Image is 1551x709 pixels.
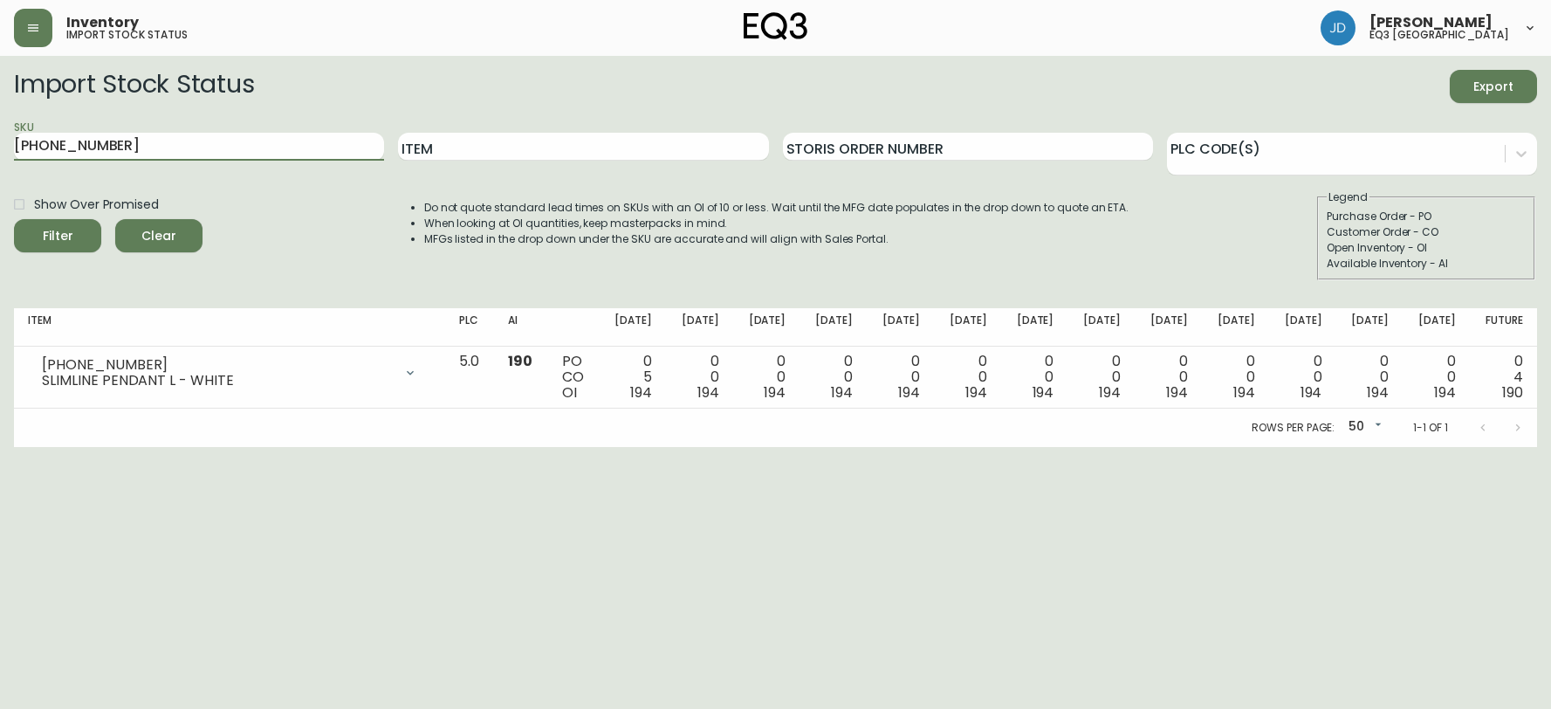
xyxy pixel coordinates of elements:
[1081,354,1121,401] div: 0 0
[1252,420,1335,436] p: Rows per page:
[1403,308,1470,347] th: [DATE]
[14,219,101,252] button: Filter
[1413,420,1448,436] p: 1-1 of 1
[1369,16,1493,30] span: [PERSON_NAME]
[66,16,139,30] span: Inventory
[1502,382,1523,403] span: 190
[1099,382,1121,403] span: 194
[14,308,445,347] th: Item
[562,354,585,401] div: PO CO
[115,219,202,252] button: Clear
[1301,382,1322,403] span: 194
[508,351,532,371] span: 190
[680,354,719,401] div: 0 0
[424,216,1129,231] li: When looking at OI quantities, keep masterpacks in mind.
[1327,209,1526,224] div: Purchase Order - PO
[28,354,431,392] div: [PHONE_NUMBER]SLIMLINE PENDANT L - WHITE
[697,382,719,403] span: 194
[494,308,548,347] th: AI
[1269,308,1336,347] th: [DATE]
[445,308,494,347] th: PLC
[1033,382,1054,403] span: 194
[1470,308,1537,347] th: Future
[562,382,577,403] span: OI
[34,196,159,214] span: Show Over Promised
[1342,413,1385,442] div: 50
[424,231,1129,247] li: MFGs listed in the drop down under the SKU are accurate and will align with Sales Portal.
[1321,10,1355,45] img: f07b9737c812aa98c752eabb4ed83364
[43,225,73,247] div: Filter
[613,354,652,401] div: 0 5
[445,347,494,409] td: 5.0
[599,308,666,347] th: [DATE]
[14,70,254,103] h2: Import Stock Status
[1166,382,1188,403] span: 194
[1233,382,1255,403] span: 194
[1327,189,1369,205] legend: Legend
[965,382,987,403] span: 194
[1135,308,1202,347] th: [DATE]
[1417,354,1456,401] div: 0 0
[1149,354,1188,401] div: 0 0
[948,354,987,401] div: 0 0
[1067,308,1135,347] th: [DATE]
[42,373,393,389] div: SLIMLINE PENDANT L - WHITE
[1450,70,1537,103] button: Export
[1015,354,1054,401] div: 0 0
[1283,354,1322,401] div: 0 0
[800,308,867,347] th: [DATE]
[1327,256,1526,272] div: Available Inventory - AI
[831,382,853,403] span: 194
[764,382,786,403] span: 194
[666,308,733,347] th: [DATE]
[424,200,1129,216] li: Do not quote standard lead times on SKUs with an OI of 10 or less. Wait until the MFG date popula...
[630,382,652,403] span: 194
[1327,224,1526,240] div: Customer Order - CO
[1484,354,1523,401] div: 0 4
[1335,308,1403,347] th: [DATE]
[1464,76,1523,98] span: Export
[66,30,188,40] h5: import stock status
[1327,240,1526,256] div: Open Inventory - OI
[42,357,393,373] div: [PHONE_NUMBER]
[733,308,800,347] th: [DATE]
[1434,382,1456,403] span: 194
[129,225,189,247] span: Clear
[898,382,920,403] span: 194
[1367,382,1389,403] span: 194
[1349,354,1389,401] div: 0 0
[934,308,1001,347] th: [DATE]
[813,354,853,401] div: 0 0
[867,308,934,347] th: [DATE]
[747,354,786,401] div: 0 0
[1216,354,1255,401] div: 0 0
[1202,308,1269,347] th: [DATE]
[744,12,808,40] img: logo
[1001,308,1068,347] th: [DATE]
[1369,30,1509,40] h5: eq3 [GEOGRAPHIC_DATA]
[881,354,920,401] div: 0 0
